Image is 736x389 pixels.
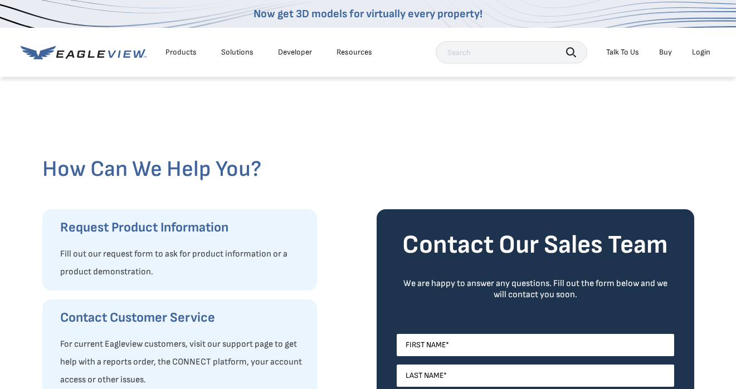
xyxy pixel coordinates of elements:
[606,47,639,57] div: Talk To Us
[692,47,710,57] div: Login
[221,47,254,57] div: Solutions
[402,230,668,260] strong: Contact Our Sales Team
[659,47,672,57] a: Buy
[436,41,587,63] input: Search
[60,336,306,389] p: For current Eagleview customers, visit our support page to get help with a reports order, the CON...
[60,219,306,237] h3: Request Product Information
[165,47,197,57] div: Products
[254,7,482,21] a: Now get 3D models for virtually every property!
[337,47,372,57] div: Resources
[60,309,306,327] h3: Contact Customer Service
[397,278,674,301] div: We are happy to answer any questions. Fill out the form below and we will contact you soon.
[42,156,694,183] h2: How Can We Help You?
[60,245,306,281] p: Fill out our request form to ask for product information or a product demonstration.
[278,47,312,57] a: Developer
